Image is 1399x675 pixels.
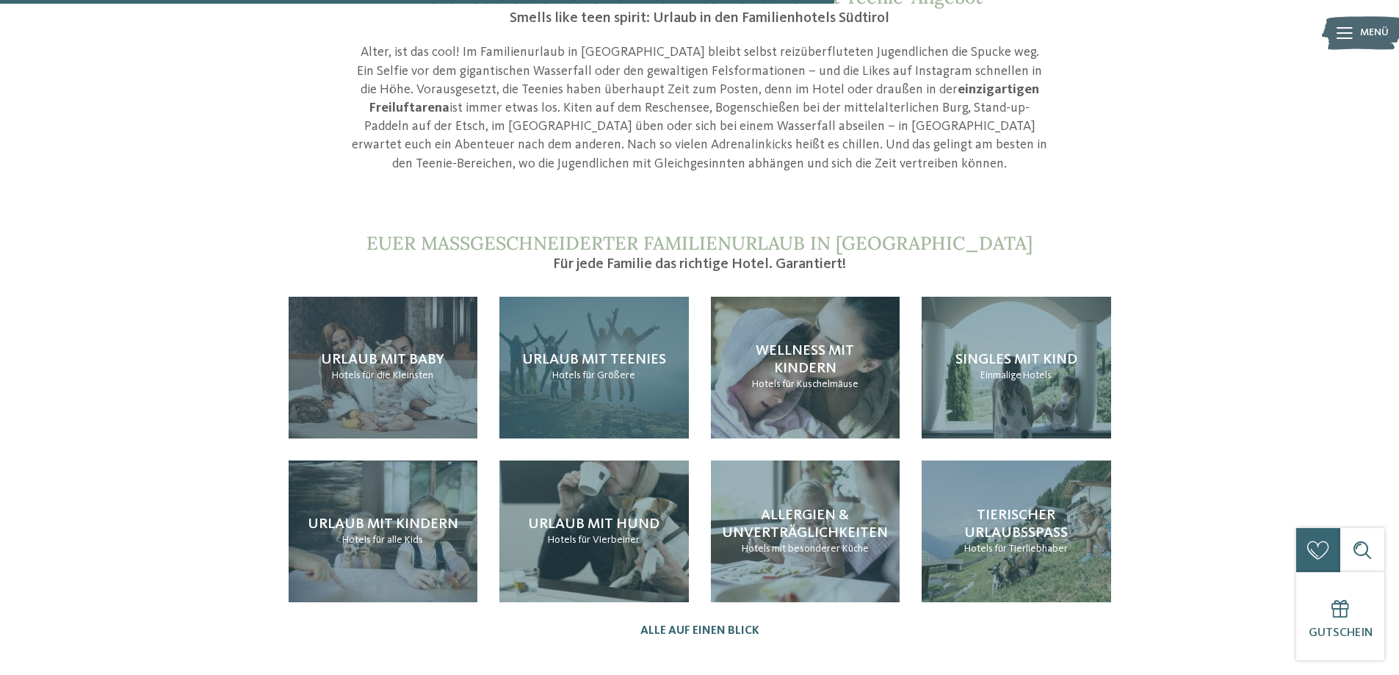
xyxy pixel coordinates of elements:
[711,461,900,602] a: Urlaub mit Teenagern in Südtirol geplant? Allergien & Unverträglichkeiten Hotels mit besonderer K...
[756,344,854,376] span: Wellness mit Kindern
[548,535,576,545] span: Hotels
[964,508,1068,541] span: Tierischer Urlaubsspaß
[722,508,888,541] span: Allergien & Unverträglichkeiten
[499,461,689,602] a: Urlaub mit Teenagern in Südtirol geplant? Urlaub mit Hund Hotels für Vierbeiner
[578,535,640,545] span: für Vierbeiner
[772,544,869,554] span: mit besonderer Küche
[553,257,846,272] span: Für jede Familie das richtige Hotel. Garantiert!
[369,83,1039,115] strong: einzigartigen Freiluftarena
[955,353,1077,367] span: Singles mit Kind
[922,461,1111,602] a: Urlaub mit Teenagern in Südtirol geplant? Tierischer Urlaubsspaß Hotels für Tierliebhaber
[499,297,689,438] a: Urlaub mit Teenagern in Südtirol geplant? Urlaub mit Teenies Hotels für Größere
[362,370,433,380] span: für die Kleinsten
[510,11,889,26] span: Smells like teen spirit: Urlaub in den Familienhotels Südtirol
[366,231,1033,255] span: Euer maßgeschneiderter Familienurlaub in [GEOGRAPHIC_DATA]
[289,297,478,438] a: Urlaub mit Teenagern in Südtirol geplant? Urlaub mit Baby Hotels für die Kleinsten
[522,353,666,367] span: Urlaub mit Teenies
[342,535,371,545] span: Hotels
[582,370,635,380] span: für Größere
[1296,572,1384,660] a: Gutschein
[711,297,900,438] a: Urlaub mit Teenagern in Südtirol geplant? Wellness mit Kindern Hotels für Kuschelmäuse
[1309,627,1373,639] span: Gutschein
[321,353,444,367] span: Urlaub mit Baby
[332,370,361,380] span: Hotels
[964,544,993,554] span: Hotels
[640,624,759,638] a: Alle auf einen Blick
[994,544,1068,554] span: für Tierliebhaber
[308,517,458,532] span: Urlaub mit Kindern
[1023,370,1052,380] span: Hotels
[372,535,423,545] span: für alle Kids
[528,517,659,532] span: Urlaub mit Hund
[980,370,1022,380] span: Einmalige
[752,379,781,389] span: Hotels
[351,43,1049,173] p: Alter, ist das cool! Im Familienurlaub in [GEOGRAPHIC_DATA] bleibt selbst reizüberfluteten Jugend...
[742,544,770,554] span: Hotels
[552,370,581,380] span: Hotels
[922,297,1111,438] a: Urlaub mit Teenagern in Südtirol geplant? Singles mit Kind Einmalige Hotels
[782,379,858,389] span: für Kuschelmäuse
[289,461,478,602] a: Urlaub mit Teenagern in Südtirol geplant? Urlaub mit Kindern Hotels für alle Kids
